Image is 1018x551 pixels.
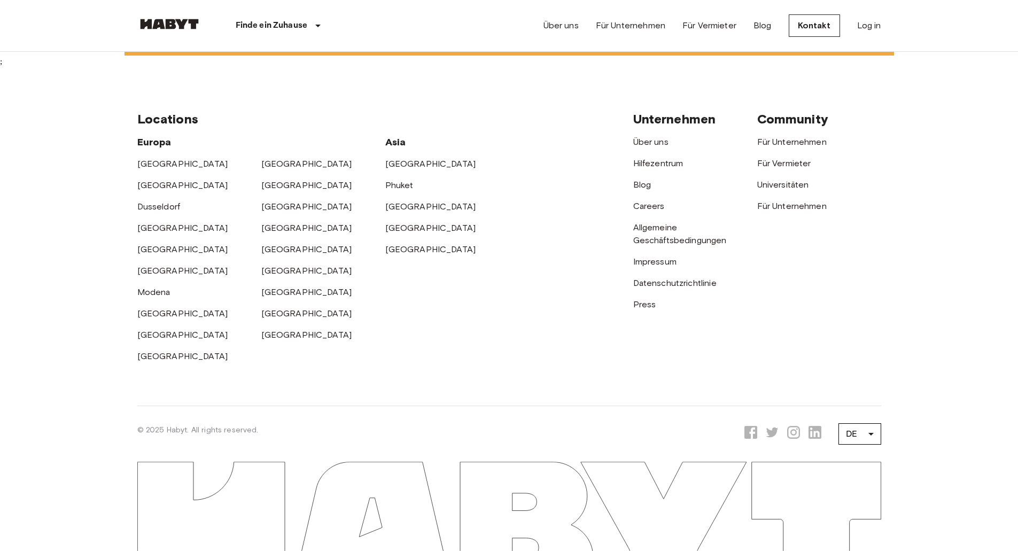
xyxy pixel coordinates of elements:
a: [GEOGRAPHIC_DATA] [137,330,228,340]
a: Datenschutzrichtlinie [633,278,717,288]
a: Über uns [633,137,669,147]
a: [GEOGRAPHIC_DATA] [261,159,352,169]
a: [GEOGRAPHIC_DATA] [137,244,228,254]
a: Phuket [385,180,414,190]
a: [GEOGRAPHIC_DATA] [261,201,352,212]
span: © 2025 Habyt. All rights reserved. [137,425,259,434]
a: Press [633,299,656,309]
a: Für Unternehmen [757,201,827,211]
a: [GEOGRAPHIC_DATA] [385,159,476,169]
a: [GEOGRAPHIC_DATA] [261,330,352,340]
a: Careers [633,201,665,211]
a: [GEOGRAPHIC_DATA] [137,351,228,361]
a: Für Vermieter [682,19,736,32]
a: Über uns [543,19,579,32]
a: Modena [137,287,170,297]
a: Blog [753,19,772,32]
a: Dusseldorf [137,201,181,212]
a: [GEOGRAPHIC_DATA] [385,201,476,212]
a: Impressum [633,257,677,267]
a: [GEOGRAPHIC_DATA] [137,180,228,190]
span: Community [757,111,828,127]
a: [GEOGRAPHIC_DATA] [261,266,352,276]
a: [GEOGRAPHIC_DATA] [385,223,476,233]
a: Allgemeine Geschäftsbedingungen [633,222,727,245]
a: Log in [857,19,881,32]
a: [GEOGRAPHIC_DATA] [137,266,228,276]
a: Für Unternehmen [596,19,665,32]
img: Habyt [137,19,201,29]
a: Kontakt [789,14,840,37]
a: Blog [633,180,651,190]
a: Hilfezentrum [633,158,683,168]
a: [GEOGRAPHIC_DATA] [261,244,352,254]
p: Finde ein Zuhause [236,19,308,32]
a: [GEOGRAPHIC_DATA] [137,223,228,233]
a: [GEOGRAPHIC_DATA] [261,223,352,233]
a: [GEOGRAPHIC_DATA] [137,159,228,169]
span: Asia [385,136,406,148]
a: [GEOGRAPHIC_DATA] [137,308,228,319]
span: Europa [137,136,172,148]
a: Universitäten [757,180,809,190]
a: Für Vermieter [757,158,811,168]
span: Locations [137,111,198,127]
span: Unternehmen [633,111,716,127]
a: Für Unternehmen [757,137,827,147]
div: DE [838,419,881,449]
a: [GEOGRAPHIC_DATA] [261,308,352,319]
a: [GEOGRAPHIC_DATA] [385,244,476,254]
a: [GEOGRAPHIC_DATA] [261,180,352,190]
a: [GEOGRAPHIC_DATA] [261,287,352,297]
